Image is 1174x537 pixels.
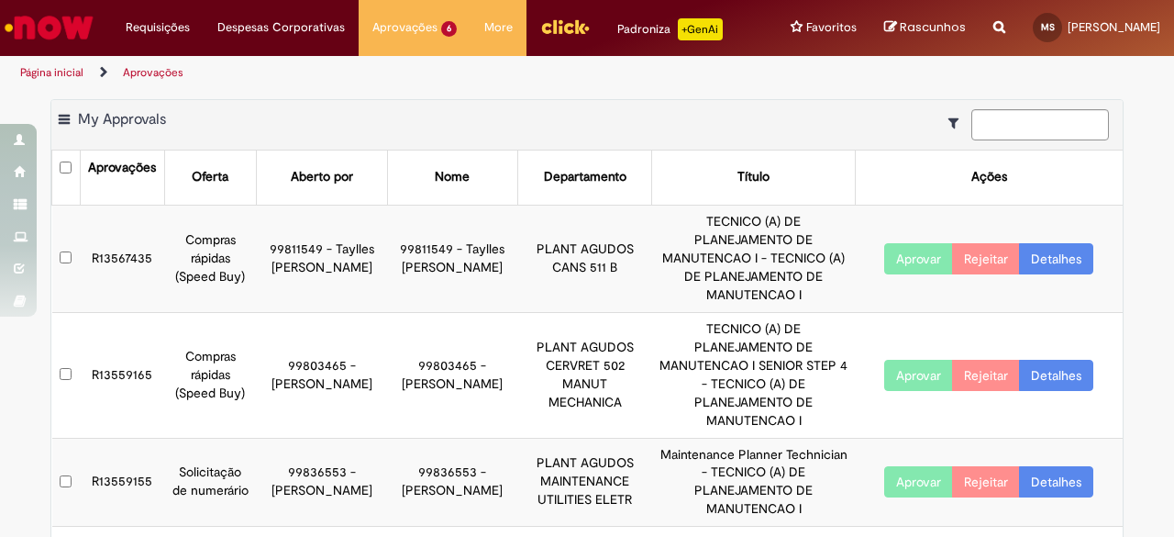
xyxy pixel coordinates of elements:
span: 6 [441,21,457,37]
button: Aprovar [884,466,953,498]
td: R13559155 [80,438,164,527]
span: My Approvals [78,110,166,129]
td: PLANT AGUDOS CANS 511 B [518,205,652,312]
td: 99811549 - Taylles [PERSON_NAME] [387,205,518,312]
span: [PERSON_NAME] [1068,19,1160,35]
td: Compras rápidas (Speed Buy) [164,205,256,312]
a: Aprovações [123,65,183,80]
button: Rejeitar [952,243,1020,274]
div: Aberto por [291,168,353,186]
span: Rascunhos [900,18,966,36]
div: Padroniza [617,18,723,40]
div: Departamento [544,168,626,186]
td: Maintenance Planner Technician - TECNICO (A) DE PLANEJAMENTO DE MANUTENCAO I [652,438,855,527]
img: click_logo_yellow_360x200.png [540,13,590,40]
span: Aprovações [372,18,437,37]
span: MS [1041,21,1055,33]
button: Rejeitar [952,360,1020,391]
a: Detalhes [1019,466,1093,498]
td: Solicitação de numerário [164,438,256,527]
td: 99803465 - [PERSON_NAME] [256,312,387,438]
button: Aprovar [884,243,953,274]
button: Aprovar [884,360,953,391]
td: PLANT AGUDOS MAINTENANCE UTILITIES ELETR [518,438,652,527]
p: +GenAi [678,18,723,40]
div: Título [737,168,770,186]
td: 99836553 - [PERSON_NAME] [387,438,518,527]
span: Despesas Corporativas [217,18,345,37]
td: 99811549 - Taylles [PERSON_NAME] [256,205,387,312]
a: Detalhes [1019,243,1093,274]
td: PLANT AGUDOS CERVRET 502 MANUT MECHANICA [518,312,652,438]
div: Aprovações [88,159,156,177]
img: ServiceNow [2,9,96,46]
td: R13567435 [80,205,164,312]
th: Aprovações [80,151,164,205]
a: Página inicial [20,65,83,80]
td: 99803465 - [PERSON_NAME] [387,312,518,438]
a: Rascunhos [884,19,966,37]
td: Compras rápidas (Speed Buy) [164,312,256,438]
td: 99836553 - [PERSON_NAME] [256,438,387,527]
button: Rejeitar [952,466,1020,498]
i: Mostrar filtros para: Suas Solicitações [948,117,968,129]
div: Oferta [192,168,228,186]
td: TECNICO (A) DE PLANEJAMENTO DE MANUTENCAO I - TECNICO (A) DE PLANEJAMENTO DE MANUTENCAO I [652,205,855,312]
div: Nome [435,168,470,186]
span: Favoritos [806,18,857,37]
td: TECNICO (A) DE PLANEJAMENTO DE MANUTENCAO I SENIOR STEP 4 - TECNICO (A) DE PLANEJAMENTO DE MANUTE... [652,312,855,438]
a: Detalhes [1019,360,1093,391]
span: Requisições [126,18,190,37]
span: More [484,18,513,37]
td: R13559165 [80,312,164,438]
div: Ações [971,168,1007,186]
ul: Trilhas de página [14,56,769,90]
